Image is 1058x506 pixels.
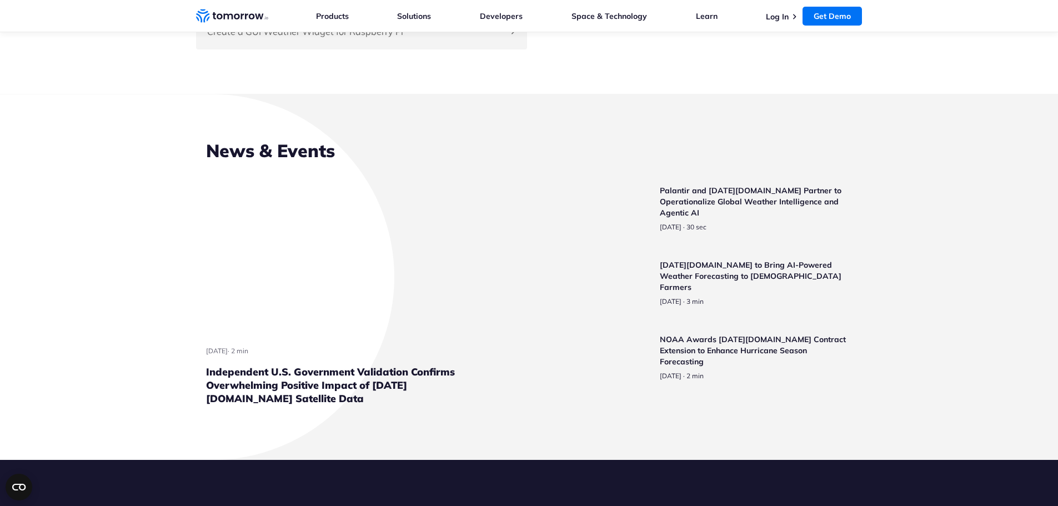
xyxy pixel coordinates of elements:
a: Products [316,11,349,21]
span: publish date [660,223,681,231]
span: publish date [660,297,681,305]
h3: [DATE][DOMAIN_NAME] to Bring AI-Powered Weather Forecasting to [DEMOGRAPHIC_DATA] Farmers [660,259,853,293]
button: Open CMP widget [6,474,32,500]
a: Read Palantir and Tomorrow.io Partner to Operationalize Global Weather Intelligence and Agentic AI [586,185,853,246]
a: Developers [480,11,523,21]
span: · [683,372,685,380]
a: Space & Technology [571,11,647,21]
span: · [228,347,229,355]
span: Estimated reading time [231,347,248,355]
a: Read NOAA Awards Tomorrow.io Contract Extension to Enhance Hurricane Season Forecasting [586,334,853,395]
h2: News & Events [206,138,853,163]
span: · [683,297,685,306]
a: Get Demo [803,7,862,26]
a: Read Tomorrow.io to Bring AI-Powered Weather Forecasting to Filipino Farmers [586,259,853,320]
h3: Palantir and [DATE][DOMAIN_NAME] Partner to Operationalize Global Weather Intelligence and Agenti... [660,185,853,218]
span: publish date [660,372,681,380]
h3: NOAA Awards [DATE][DOMAIN_NAME] Contract Extension to Enhance Hurricane Season Forecasting [660,334,853,367]
span: · [683,223,685,232]
a: Solutions [397,11,431,21]
span: Estimated reading time [686,372,704,380]
span: publish date [206,347,228,355]
a: Read Independent U.S. Government Validation Confirms Overwhelming Positive Impact of Tomorrow.io ... [206,185,474,405]
a: Learn [696,11,718,21]
div: Create a GUI Weather Widget for Raspberry Pi [196,14,527,49]
a: Log In [766,12,789,22]
a: Home link [196,8,268,24]
span: Estimated reading time [686,297,704,305]
h3: Independent U.S. Government Validation Confirms Overwhelming Positive Impact of [DATE][DOMAIN_NAM... [206,365,474,405]
h4: Create a GUI Weather Widget for Raspberry Pi [207,25,505,38]
span: Estimated reading time [686,223,706,231]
